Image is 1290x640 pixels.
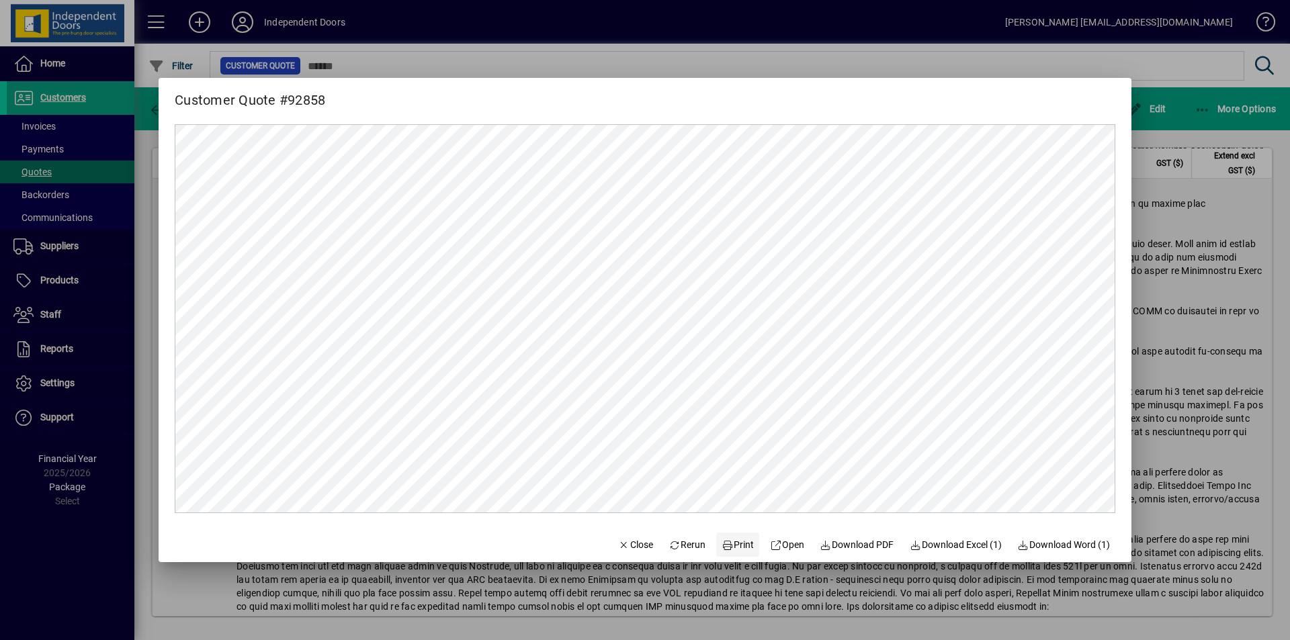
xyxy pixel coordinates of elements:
button: Download Excel (1) [904,533,1007,557]
button: Close [613,533,658,557]
h2: Customer Quote #92858 [159,78,341,111]
span: Print [722,538,754,552]
a: Download PDF [815,533,900,557]
button: Download Word (1) [1013,533,1116,557]
span: Rerun [669,538,706,552]
span: Download Word (1) [1018,538,1111,552]
span: Download Excel (1) [910,538,1002,552]
span: Open [770,538,804,552]
button: Print [716,533,759,557]
span: Download PDF [820,538,894,552]
span: Close [618,538,653,552]
a: Open [765,533,810,557]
